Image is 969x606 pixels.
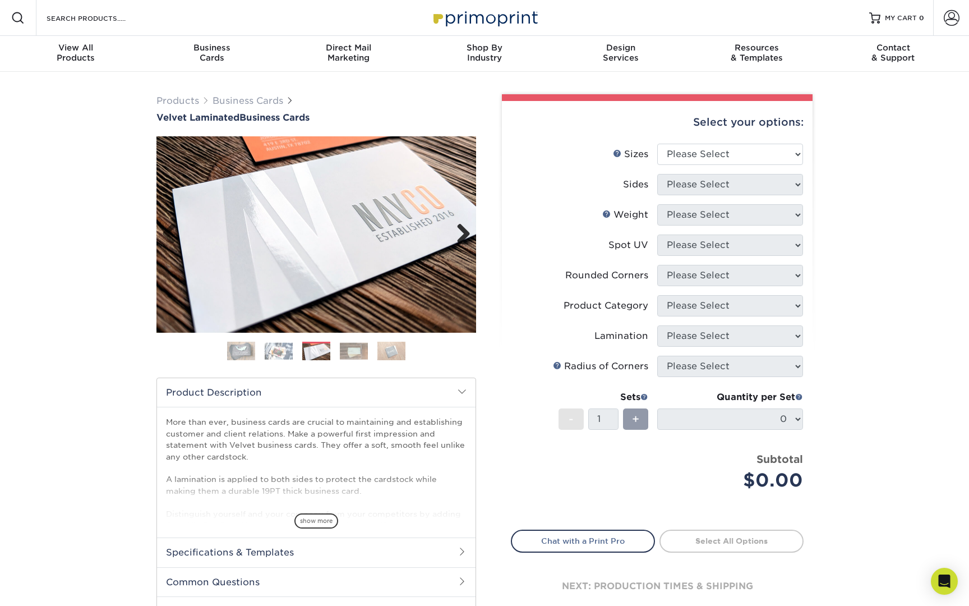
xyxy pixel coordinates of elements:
[156,112,476,123] h1: Business Cards
[417,43,553,53] span: Shop By
[552,36,689,72] a: DesignServices
[156,112,239,123] span: Velvet Laminated
[157,538,476,567] h2: Specifications & Templates
[156,95,199,106] a: Products
[623,178,648,191] div: Sides
[428,6,541,30] img: Primoprint
[417,36,553,72] a: Shop ByIndustry
[280,43,417,63] div: Marketing
[45,11,155,25] input: SEARCH PRODUCTS.....
[227,337,255,365] img: Business Cards 01
[144,43,280,53] span: Business
[825,36,961,72] a: Contact& Support
[166,416,467,599] p: More than ever, business cards are crucial to maintaining and establishing customer and client re...
[511,530,655,552] a: Chat with a Print Pro
[213,95,283,106] a: Business Cards
[825,43,961,63] div: & Support
[689,43,825,53] span: Resources
[559,391,648,404] div: Sets
[157,567,476,596] h2: Common Questions
[613,148,648,161] div: Sizes
[552,43,689,53] span: Design
[569,411,574,428] span: -
[885,13,917,23] span: MY CART
[265,342,293,360] img: Business Cards 02
[157,378,476,407] h2: Product Description
[302,343,330,361] img: Business Cards 03
[280,36,417,72] a: Direct MailMarketing
[689,43,825,63] div: & Templates
[564,299,648,313] div: Product Category
[8,36,144,72] a: View AllProducts
[931,568,958,595] div: Open Intercom Messenger
[552,43,689,63] div: Services
[3,572,95,602] iframe: Google Customer Reviews
[294,513,338,529] span: show more
[659,530,804,552] a: Select All Options
[602,208,648,222] div: Weight
[756,453,803,465] strong: Subtotal
[340,342,368,360] img: Business Cards 04
[632,411,639,428] span: +
[8,43,144,53] span: View All
[657,391,803,404] div: Quantity per Set
[280,43,417,53] span: Direct Mail
[825,43,961,53] span: Contact
[511,101,804,144] div: Select your options:
[144,43,280,63] div: Cards
[8,43,144,63] div: Products
[565,269,648,282] div: Rounded Corners
[417,43,553,63] div: Industry
[377,341,405,361] img: Business Cards 05
[608,238,648,252] div: Spot UV
[689,36,825,72] a: Resources& Templates
[594,329,648,343] div: Lamination
[144,36,280,72] a: BusinessCards
[666,467,803,494] div: $0.00
[553,360,648,373] div: Radius of Corners
[919,14,924,22] span: 0
[156,112,476,123] a: Velvet LaminatedBusiness Cards
[156,136,476,333] img: Velvet Laminated 03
